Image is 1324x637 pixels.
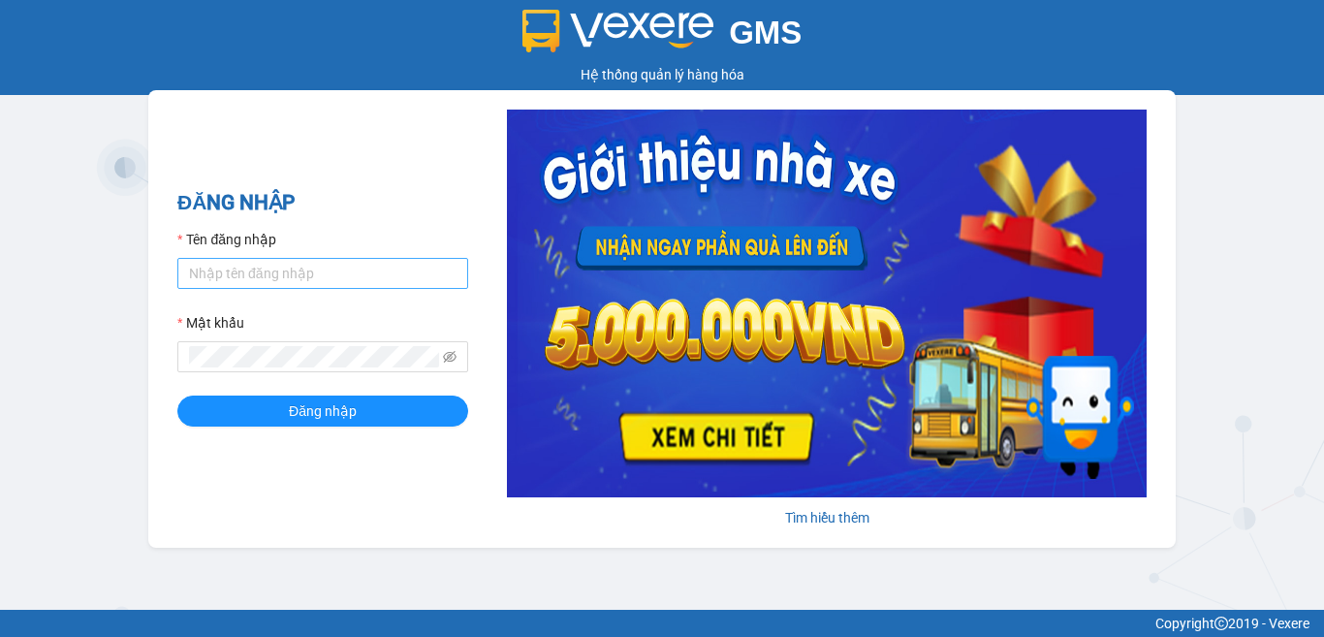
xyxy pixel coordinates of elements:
[177,396,468,427] button: Đăng nhập
[522,29,803,45] a: GMS
[522,10,714,52] img: logo 2
[507,110,1147,497] img: banner-0
[507,507,1147,528] div: Tìm hiểu thêm
[289,400,357,422] span: Đăng nhập
[177,187,468,219] h2: ĐĂNG NHẬP
[443,350,457,364] span: eye-invisible
[729,15,802,50] span: GMS
[1214,617,1228,630] span: copyright
[15,613,1309,634] div: Copyright 2019 - Vexere
[177,258,468,289] input: Tên đăng nhập
[177,229,276,250] label: Tên đăng nhập
[177,312,244,334] label: Mật khẩu
[5,64,1319,85] div: Hệ thống quản lý hàng hóa
[189,346,439,367] input: Mật khẩu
